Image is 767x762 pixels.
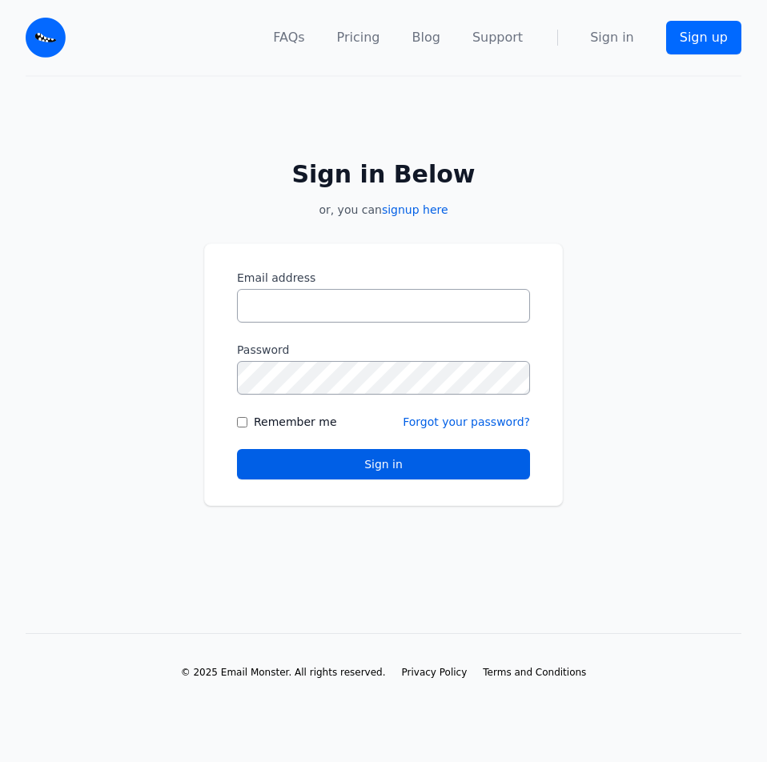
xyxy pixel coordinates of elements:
li: © 2025 Email Monster. All rights reserved. [181,666,386,679]
a: Privacy Policy [402,666,468,679]
span: Privacy Policy [402,667,468,678]
a: Forgot your password? [403,415,530,428]
a: signup here [382,203,448,216]
label: Password [237,342,530,358]
img: Email Monster [26,18,66,58]
label: Email address [237,270,530,286]
a: Pricing [337,28,380,47]
a: Sign up [666,21,741,54]
h2: Sign in Below [204,160,563,189]
label: Remember me [254,414,337,430]
a: FAQs [273,28,304,47]
a: Sign in [590,28,634,47]
a: Support [472,28,523,47]
a: Blog [412,28,440,47]
span: Terms and Conditions [483,667,586,678]
a: Terms and Conditions [483,666,586,679]
p: or, you can [204,202,563,218]
button: Sign in [237,449,530,479]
